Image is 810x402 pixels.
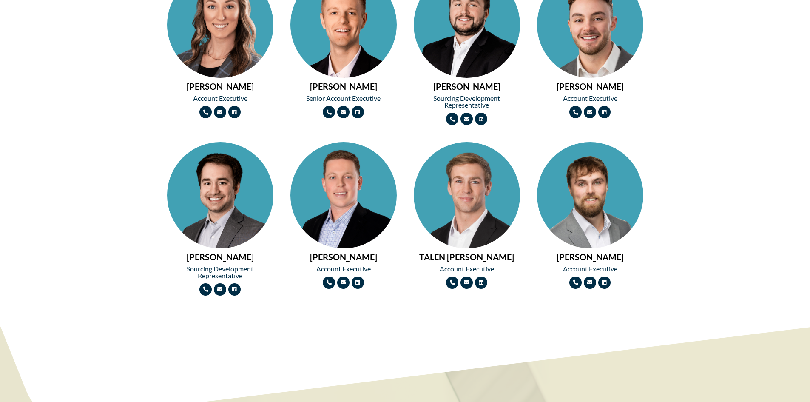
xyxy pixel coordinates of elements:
h2: [PERSON_NAME] [290,82,397,91]
h2: Sourcing Development Representative [167,265,273,279]
h2: Sourcing Development Representative [414,95,520,108]
h2: Senior Account Executive [290,95,397,102]
h2: [PERSON_NAME] [537,253,643,261]
h2: Account Executive [414,265,520,272]
h2: [PERSON_NAME] [290,253,397,261]
h2: Account Executive [537,265,643,272]
h2: TALEN [PERSON_NAME] [414,253,520,261]
h2: [PERSON_NAME] [537,82,643,91]
h2: [PERSON_NAME] [167,253,273,261]
h2: Account Executive [537,95,643,102]
h2: Account Executive [167,95,273,102]
h2: [PERSON_NAME] [167,82,273,91]
h2: [PERSON_NAME] [414,82,520,91]
h2: Account Executive [290,265,397,272]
